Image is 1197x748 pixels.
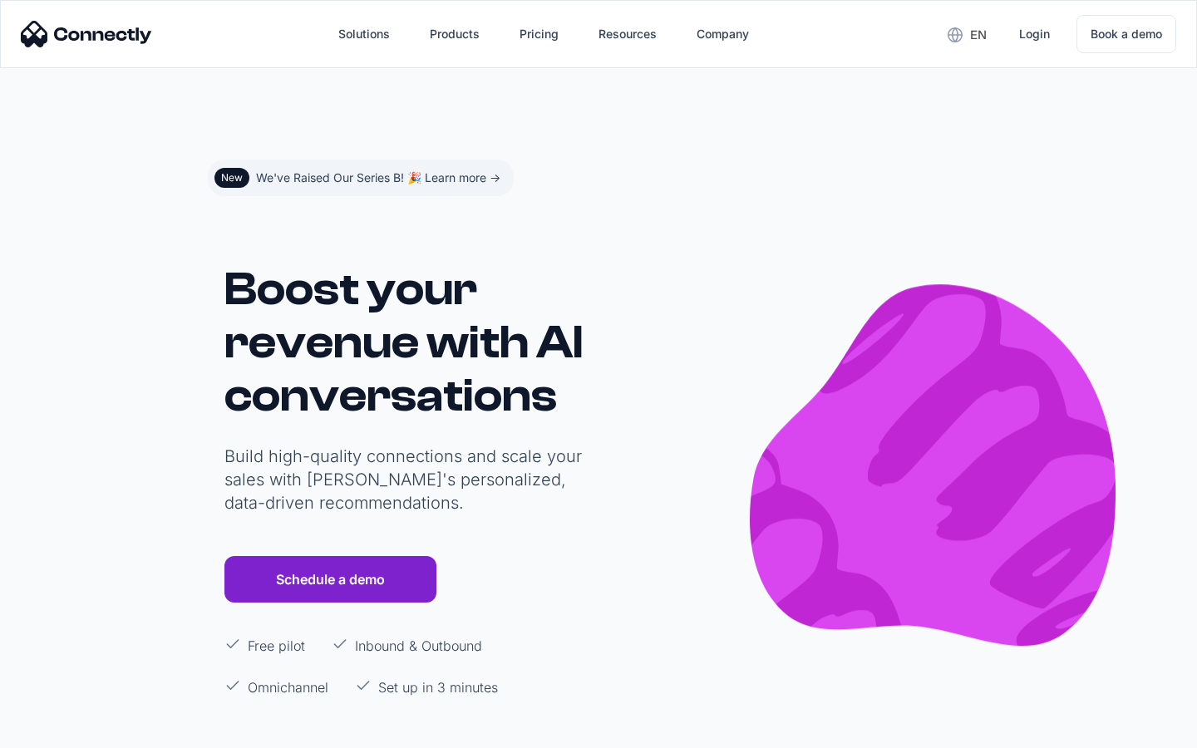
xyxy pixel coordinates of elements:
a: Schedule a demo [224,556,436,603]
div: We've Raised Our Series B! 🎉 Learn more -> [256,166,500,189]
h1: Boost your revenue with AI conversations [224,263,590,422]
p: Omnichannel [248,677,328,697]
div: Resources [585,14,670,54]
div: Company [697,22,749,46]
img: Connectly Logo [21,21,152,47]
p: Build high-quality connections and scale your sales with [PERSON_NAME]'s personalized, data-drive... [224,445,590,514]
p: Inbound & Outbound [355,636,482,656]
p: Free pilot [248,636,305,656]
div: Products [430,22,480,46]
div: Pricing [520,22,559,46]
a: Book a demo [1076,15,1176,53]
p: Set up in 3 minutes [378,677,498,697]
div: Solutions [338,22,390,46]
div: Solutions [325,14,403,54]
div: en [970,23,987,47]
div: Resources [598,22,657,46]
a: NewWe've Raised Our Series B! 🎉 Learn more -> [208,160,514,196]
a: Login [1006,14,1063,54]
div: New [221,171,243,185]
div: Company [683,14,762,54]
a: Pricing [506,14,572,54]
div: Login [1019,22,1050,46]
ul: Language list [33,719,100,742]
div: Products [416,14,493,54]
aside: Language selected: English [17,717,100,742]
div: en [934,22,999,47]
